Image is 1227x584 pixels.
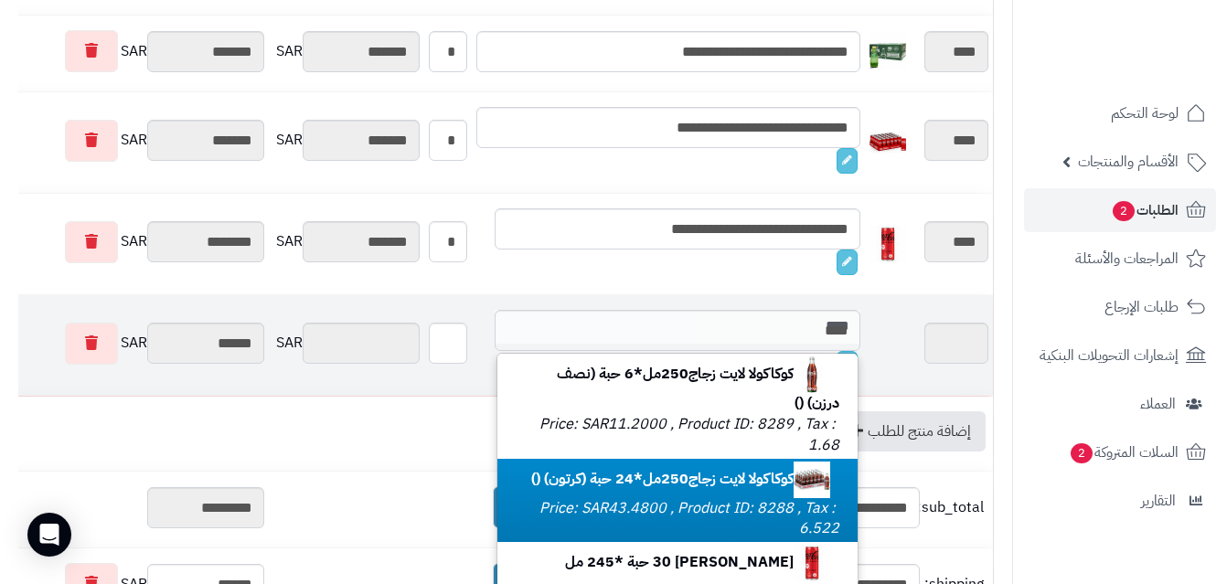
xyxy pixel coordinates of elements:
span: لوحة التحكم [1111,101,1179,126]
div: SAR [1,120,264,162]
div: SAR [273,221,420,262]
a: العملاء [1024,382,1216,426]
div: SAR [273,323,420,364]
a: الطلبات2 [1024,188,1216,232]
span: 2 [1113,201,1135,221]
img: 1747638823-71dRYcIuqCL._AC_SL1500-40x40.jpg [794,462,830,498]
div: Open Intercom Messenger [27,513,71,557]
img: 1747639907-81i6J6XeK8L._AC_SL1500-40x40.jpg [870,124,906,161]
small: Price: SAR43.4800 , Product ID: 8288 , Tax : 6.522 [539,497,839,540]
div: SAR [273,31,420,72]
a: إضافة منتج للطلب [831,411,986,451]
span: المراجعات والأسئلة [1075,246,1179,271]
img: 1747639093-78504a14-56dc-4b4f-96bf-3cacea7c-40x40.jpg [794,545,830,581]
span: إشعارات التحويلات البنكية [1040,343,1179,368]
img: logo-2.png [1103,45,1210,83]
div: SAR [1,221,264,263]
span: السلات المتروكة [1069,440,1179,465]
a: طلبات الإرجاع [1024,285,1216,329]
a: التقارير [1024,479,1216,523]
a: المراجعات والأسئلة [1024,237,1216,281]
span: العملاء [1140,391,1176,417]
span: التقارير [1141,488,1176,514]
a: السلات المتروكة2 [1024,430,1216,474]
div: SAR [1,30,264,72]
small: Price: SAR11.2000 , Product ID: 8289 , Tax : 1.68 [539,413,839,456]
b: كوكاكولا لايت زجاج250مل*6 حبة (نصف درزن) () [557,363,839,414]
span: 2 [1071,443,1093,463]
b: كوكاكولا لايت زجاج250مل*24 حبة (كرتون) () [531,468,839,490]
span: الأقسام والمنتجات [1078,149,1179,175]
div: SAR [273,120,420,161]
div: SAR [1,323,264,365]
a: إشعارات التحويلات البنكية [1024,334,1216,377]
img: 1747639093-78504a14-56dc-4b4f-96bf-3cacea7c-40x40.jpg [870,226,906,262]
a: لوحة التحكم [1024,91,1216,135]
img: 1756312883-WhatsApp%20Image%202025-08-27%20at%207.39.59%20PM-40x40.jpeg [870,33,906,69]
span: sub_total: [924,497,984,518]
img: 1747638823-31CBrRZgSRL-40x40.jpg [794,356,830,393]
span: طلبات الإرجاع [1104,294,1179,320]
span: الطلبات [1111,197,1179,223]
